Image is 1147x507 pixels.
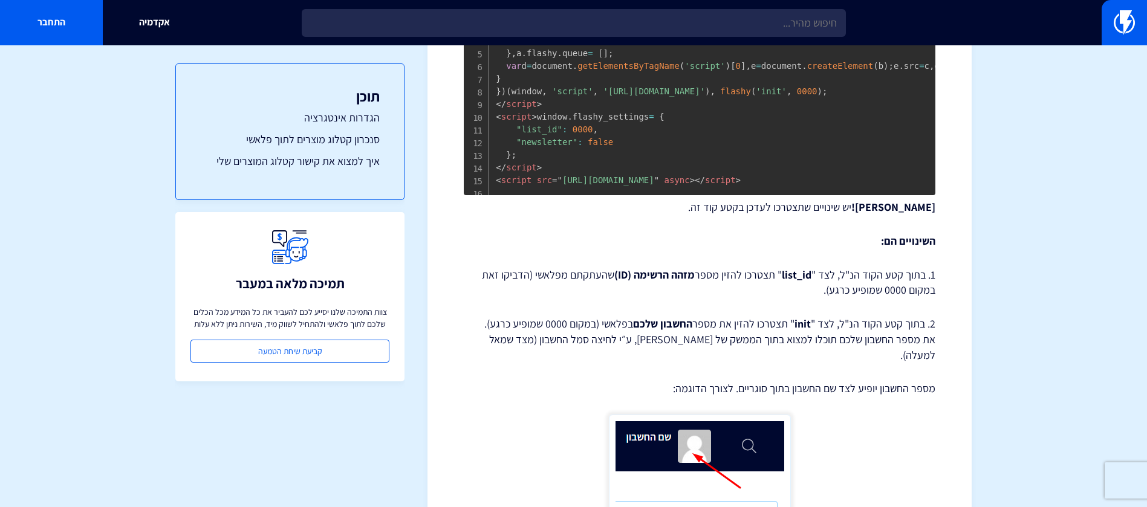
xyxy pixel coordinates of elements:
[537,163,542,172] span: >
[695,175,735,185] span: script
[506,150,511,160] span: }
[741,61,746,71] span: ]
[736,175,741,185] span: >
[527,61,531,71] span: =
[919,61,924,71] span: =
[807,61,874,71] span: createElement
[200,132,380,147] a: סנכרון קטלוג מוצרים לתוך פלאשי
[822,86,827,96] span: ;
[573,124,593,134] span: 0000
[496,112,501,121] span: <
[573,61,577,71] span: .
[537,175,552,185] span: src
[929,61,934,71] span: ,
[598,48,603,58] span: [
[496,163,536,172] span: script
[889,61,894,71] span: ;
[720,86,751,96] span: flashy
[588,137,613,147] span: false
[746,61,750,71] span: ,
[802,61,807,71] span: .
[496,74,501,83] span: }
[464,267,935,298] p: 1. בתוך קטע הקוד הנ"ל, לצד " " תצטרכו להזין מספר שהעתקתם מפלאשי (הדביקו זאת במקום 0000 שמופיע כרגע).
[730,61,735,71] span: [
[200,153,380,169] a: איך למצוא את קישור קטלוג המוצרים שלי
[496,99,506,109] span: </
[736,61,741,71] span: 0
[817,86,822,96] span: )
[557,175,562,185] span: "
[200,110,380,126] a: הגדרות אינטגרציה
[684,61,725,71] span: 'script'
[593,124,598,134] span: ,
[522,48,527,58] span: .
[851,200,935,214] strong: [PERSON_NAME]!
[496,175,531,185] span: script
[496,99,536,109] span: script
[898,61,903,71] span: .
[756,61,761,71] span: =
[531,112,536,121] span: >
[496,86,501,96] span: }
[633,317,692,331] strong: החשבון שלכם
[751,86,756,96] span: (
[501,86,506,96] span: )
[552,86,593,96] span: 'script'
[695,175,705,185] span: </
[705,86,710,96] span: )
[690,175,695,185] span: >
[603,48,608,58] span: ]
[567,112,572,121] span: .
[506,48,511,58] span: }
[506,86,511,96] span: (
[552,175,557,185] span: =
[512,150,516,160] span: ;
[200,88,380,104] h3: תוכן
[873,61,878,71] span: (
[496,112,531,121] span: script
[506,61,521,71] span: var
[542,86,547,96] span: ,
[577,61,680,71] span: getElementsByTagName
[464,316,935,363] p: 2. בתוך קטע הקוד הנ"ל, לצד " " תצטרכו להזין את מספר בפלאשי (במקום 0000 שמופיע כרגע). את מספר החשב...
[512,48,516,58] span: ,
[302,9,846,37] input: חיפוש מהיר...
[726,61,730,71] span: )
[664,175,690,185] span: async
[552,175,659,185] span: [URL][DOMAIN_NAME]
[710,86,715,96] span: ,
[593,86,598,96] span: ,
[608,48,613,58] span: ;
[782,268,811,282] strong: list_id
[190,340,389,363] a: קביעת שיחת הטמעה
[649,112,654,121] span: =
[797,86,817,96] span: 0000
[464,199,935,215] p: יש שינויים שתצטרכו לעדכן בקטע קוד זה.
[680,61,684,71] span: (
[634,268,695,282] strong: מזהה הרשימה
[557,48,562,58] span: .
[614,268,631,282] strong: (ID)
[562,124,567,134] span: :
[654,175,659,185] span: "
[496,175,501,185] span: <
[603,86,705,96] span: '[URL][DOMAIN_NAME]'
[577,137,582,147] span: :
[588,48,593,58] span: =
[756,86,787,96] span: 'init'
[236,276,345,291] h3: תמיכה מלאה במעבר
[496,112,664,160] span: window flashy_settings
[537,99,542,109] span: >
[794,317,811,331] strong: init
[787,86,791,96] span: ,
[190,306,389,330] p: צוות התמיכה שלנו יסייע לכם להעביר את כל המידע מכל הכלים שלכם לתוך פלאשי ולהתחיל לשווק מיד, השירות...
[883,61,888,71] span: )
[496,163,506,172] span: </
[659,112,664,121] span: {
[516,124,562,134] span: "list_id"
[464,381,935,396] p: מספר החשבון יופיע לצד שם החשבון בתוך סוגריים. לצורך הדוגמה:
[516,137,577,147] span: "newsletter"
[881,234,935,248] strong: השינויים הם:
